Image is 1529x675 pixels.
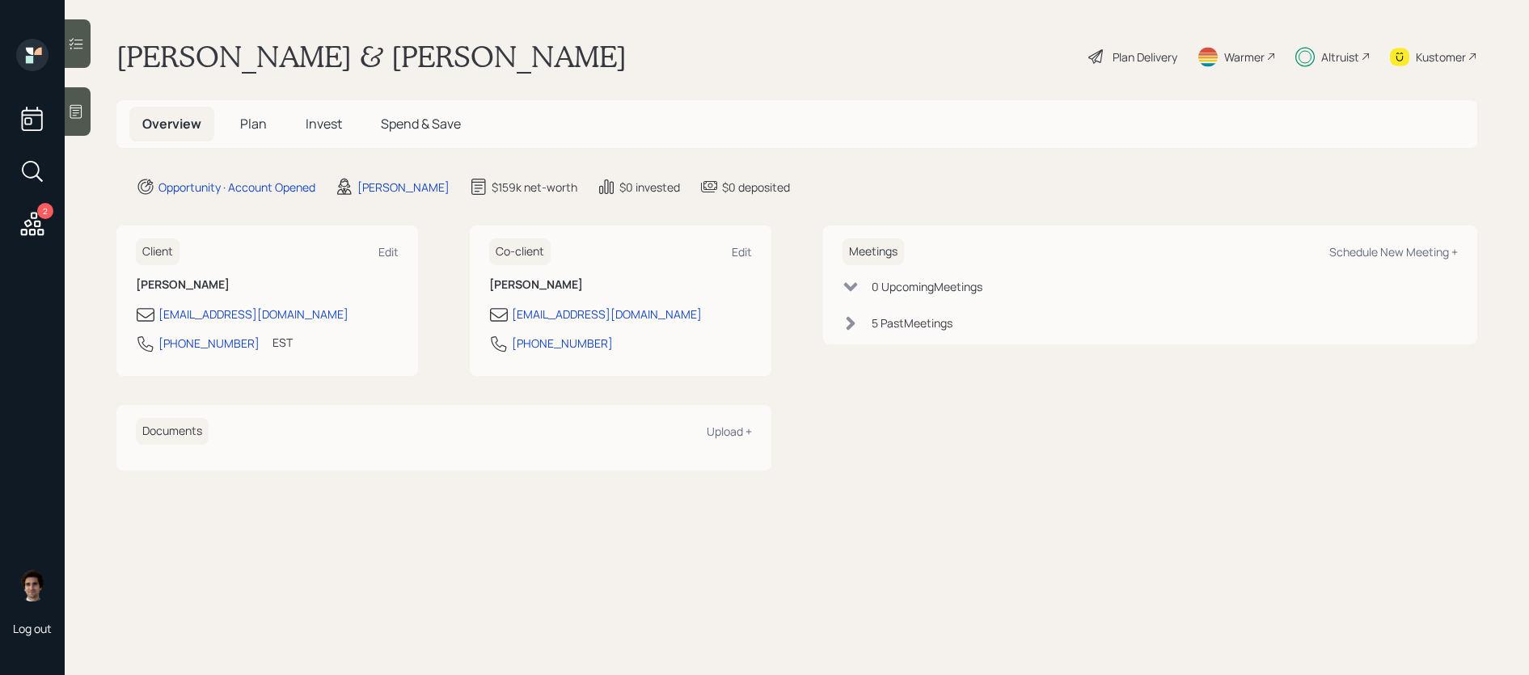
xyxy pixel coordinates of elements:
[142,115,201,133] span: Overview
[158,179,315,196] div: Opportunity · Account Opened
[707,424,752,439] div: Upload +
[732,244,752,259] div: Edit
[136,418,209,445] h6: Documents
[240,115,267,133] span: Plan
[158,306,348,323] div: [EMAIL_ADDRESS][DOMAIN_NAME]
[16,569,49,601] img: harrison-schaefer-headshot-2.png
[1329,244,1458,259] div: Schedule New Meeting +
[843,238,904,265] h6: Meetings
[1321,49,1359,65] div: Altruist
[1416,49,1466,65] div: Kustomer
[306,115,342,133] span: Invest
[512,335,613,352] div: [PHONE_NUMBER]
[1113,49,1177,65] div: Plan Delivery
[872,314,952,331] div: 5 Past Meeting s
[116,39,627,74] h1: [PERSON_NAME] & [PERSON_NAME]
[378,244,399,259] div: Edit
[136,238,180,265] h6: Client
[272,334,293,351] div: EST
[489,278,752,292] h6: [PERSON_NAME]
[492,179,577,196] div: $159k net-worth
[1224,49,1265,65] div: Warmer
[512,306,702,323] div: [EMAIL_ADDRESS][DOMAIN_NAME]
[158,335,260,352] div: [PHONE_NUMBER]
[872,278,982,295] div: 0 Upcoming Meeting s
[136,278,399,292] h6: [PERSON_NAME]
[37,203,53,219] div: 2
[619,179,680,196] div: $0 invested
[357,179,450,196] div: [PERSON_NAME]
[381,115,461,133] span: Spend & Save
[489,238,551,265] h6: Co-client
[13,621,52,636] div: Log out
[722,179,790,196] div: $0 deposited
